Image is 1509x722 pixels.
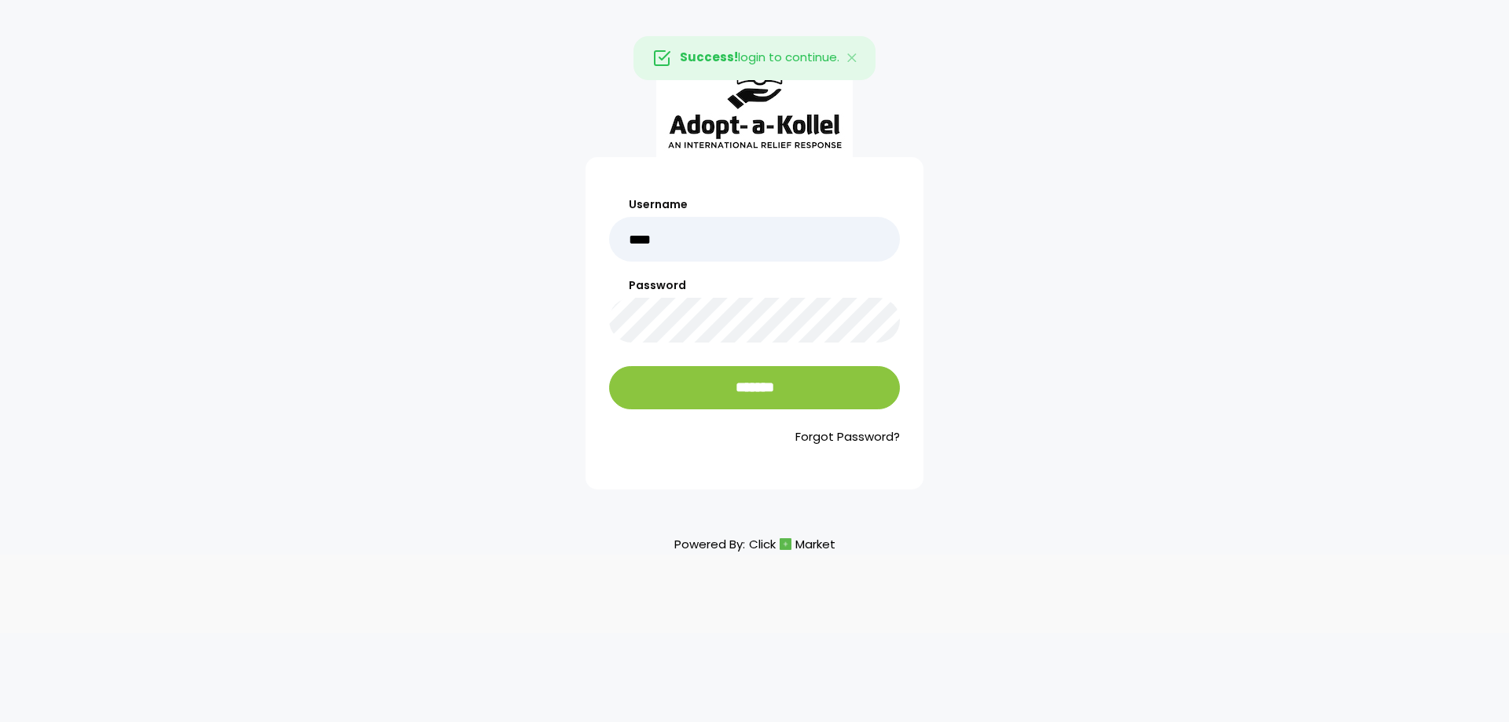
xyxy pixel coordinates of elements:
p: Powered By: [674,533,835,555]
button: Close [830,37,876,79]
label: Password [609,277,900,294]
img: aak_logo_sm.jpeg [656,44,853,157]
img: cm_icon.png [780,538,791,550]
strong: Success! [680,49,738,65]
a: ClickMarket [749,533,835,555]
div: login to continue. [633,36,876,80]
label: Username [609,196,900,213]
a: Forgot Password? [609,428,900,446]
